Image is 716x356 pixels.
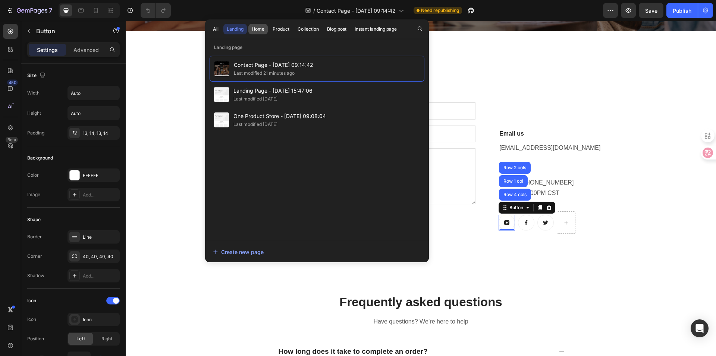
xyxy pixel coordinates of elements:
button: Collection [294,24,322,34]
div: Last modified 21 minutes ago [234,69,295,77]
div: Submit [127,199,147,208]
div: Blog post [327,26,346,32]
div: Button [382,183,399,190]
p: 7 [49,6,52,15]
div: All [213,26,219,32]
div: Row 1 col [376,158,399,162]
button: Save [639,3,663,18]
button: Publish [666,3,698,18]
button: 7 [3,3,56,18]
button: Create new page [213,244,421,259]
div: Add... [83,192,118,198]
iframe: Design area [126,21,716,356]
span: Contact Page - [DATE] 09:14:42 [317,7,396,15]
div: 40, 40, 40, 40 [83,253,118,260]
div: Background [27,155,53,161]
div: Row 2 cols [376,145,402,149]
span: Right [101,335,112,342]
div: 13, 14, 13, 14 [83,130,118,137]
div: Width [27,90,40,96]
p: Have questions? We’re here to help [72,295,518,306]
button: Product [269,24,293,34]
span: Left [76,335,85,342]
div: Border [27,233,42,240]
button: All [210,24,222,34]
div: Row 4 cols [376,171,402,176]
div: Collection [298,26,319,32]
div: Home [252,26,264,32]
span: Save [645,7,657,14]
input: Auto [68,86,119,100]
span: One Product Store - [DATE] 09:08:04 [233,112,326,121]
div: Last modified [DATE] [233,95,277,103]
div: Icon [27,316,36,323]
div: Beta [6,137,18,143]
div: Create new page [213,248,264,256]
div: Height [27,110,41,117]
p: Email us [374,108,481,117]
div: Icon [27,297,36,304]
div: Line [83,234,118,241]
p: Call us [374,143,481,152]
p: Button [36,27,100,35]
button: Landing [223,24,247,34]
span: Need republishing [421,7,459,14]
button: Blog post [324,24,350,34]
div: How long does it take to complete an order? [152,325,303,337]
p: Frequently asked questions [72,273,518,290]
div: Last modified [DATE] [233,121,277,128]
input: Auto [68,106,119,120]
span: Landing Page - [DATE] 15:47:06 [233,86,313,95]
span: / [313,7,315,15]
p: [EMAIL_ADDRESS][DOMAIN_NAME] [374,122,481,133]
p: Settings [37,46,58,54]
div: Open Intercom Messenger [691,319,709,337]
div: Instant landing page [355,26,397,32]
div: Size [27,71,47,81]
p: Advanced [73,46,99,54]
div: Color [27,172,39,179]
div: 450 [7,80,18,86]
div: Image [27,191,40,198]
div: Position [27,335,44,342]
p: Phone: [PHONE_NUMBER] 8:00AM - 5:00PM CST [374,157,481,178]
button: Instant landing page [351,24,400,34]
span: Contact Page - [DATE] 09:14:42 [234,61,313,69]
button: Home [248,24,268,34]
div: Icon [83,316,118,323]
div: FFFFFF [83,172,118,179]
div: Corner [27,253,42,260]
div: Landing [227,26,244,32]
div: Add... [83,273,118,279]
div: Undo/Redo [141,3,171,18]
div: Product [273,26,289,32]
div: Shape [27,216,41,223]
div: Shadow [27,272,44,279]
div: Padding [27,130,44,136]
p: Landing page [205,44,429,51]
div: Publish [673,7,691,15]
